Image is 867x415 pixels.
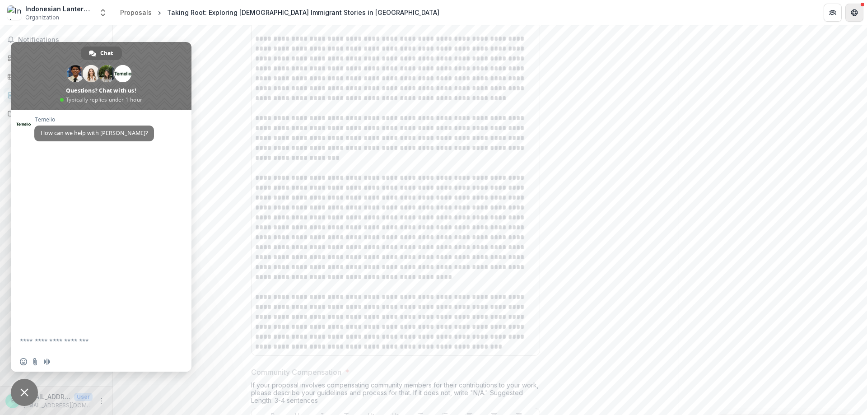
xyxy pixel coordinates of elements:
div: Chat [81,47,122,60]
a: Proposals [4,88,109,103]
span: Chat [100,47,113,60]
a: Tasks [4,69,109,84]
span: How can we help with [PERSON_NAME]? [41,129,148,137]
button: Notifications [4,33,109,47]
a: Proposals [117,6,155,19]
div: Proposals [120,8,152,17]
span: Audio message [43,358,51,365]
p: [EMAIL_ADDRESS][DOMAIN_NAME] [23,392,70,401]
span: Organization [25,14,59,22]
div: Indonesian Lantern Media [25,4,93,14]
p: User [74,393,93,401]
span: Notifications [18,36,105,44]
a: Dashboard [4,51,109,65]
button: Partners [824,4,842,22]
div: Close chat [11,379,38,406]
a: Documents [4,106,109,121]
button: Get Help [845,4,863,22]
nav: breadcrumb [117,6,443,19]
div: Taking Root: Exploring [DEMOGRAPHIC_DATA] Immigrant Stories in [GEOGRAPHIC_DATA] [167,8,439,17]
p: Community Compensation [251,367,341,378]
div: editorial@indonesianlantern.com [11,398,14,404]
span: Insert an emoji [20,358,27,365]
textarea: Compose your message... [20,337,163,345]
p: [EMAIL_ADDRESS][DOMAIN_NAME] [23,401,93,410]
button: Open entity switcher [97,4,109,22]
span: Temelio [34,117,154,123]
img: Indonesian Lantern Media [7,5,22,20]
span: Send a file [32,358,39,365]
button: More [96,396,107,406]
div: If your proposal involves compensating community members for their contributions to your work, pl... [251,381,540,408]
